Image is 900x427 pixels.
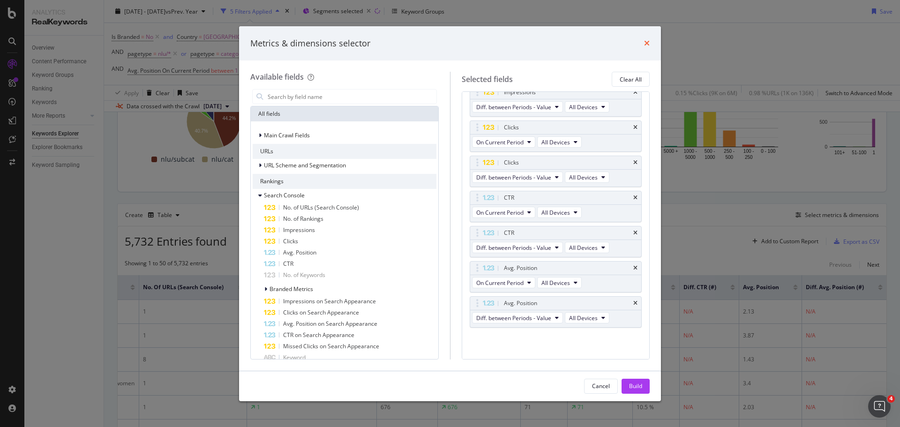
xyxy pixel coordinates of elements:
[504,299,537,308] div: Avg. Position
[283,226,315,234] span: Impressions
[472,101,563,112] button: Diff. between Periods - Value
[472,136,535,148] button: On Current Period
[251,106,438,121] div: All fields
[470,156,642,187] div: ClickstimesDiff. between Periods - ValueAll Devices
[569,173,598,181] span: All Devices
[569,314,598,322] span: All Devices
[504,193,514,202] div: CTR
[283,248,316,256] span: Avg. Position
[868,395,891,418] iframe: Intercom live chat
[565,101,609,112] button: All Devices
[644,37,650,50] div: times
[476,314,551,322] span: Diff. between Periods - Value
[629,382,642,390] div: Build
[283,297,376,305] span: Impressions on Search Appearance
[253,174,436,189] div: Rankings
[537,277,582,288] button: All Devices
[584,379,618,394] button: Cancel
[504,263,537,273] div: Avg. Position
[283,308,359,316] span: Clicks on Search Appearance
[470,85,642,117] div: ImpressionstimesDiff. between Periods - ValueAll Devices
[472,242,563,253] button: Diff. between Periods - Value
[472,277,535,288] button: On Current Period
[504,228,514,238] div: CTR
[537,136,582,148] button: All Devices
[633,230,637,236] div: times
[620,75,642,83] div: Clear All
[622,379,650,394] button: Build
[472,207,535,218] button: On Current Period
[569,103,598,111] span: All Devices
[253,144,436,159] div: URLs
[565,172,609,183] button: All Devices
[264,131,310,139] span: Main Crawl Fields
[633,90,637,95] div: times
[633,265,637,271] div: times
[476,244,551,252] span: Diff. between Periods - Value
[476,173,551,181] span: Diff. between Periods - Value
[541,138,570,146] span: All Devices
[470,296,642,328] div: Avg. PositiontimesDiff. between Periods - ValueAll Devices
[283,353,306,361] span: Keyword
[887,395,895,403] span: 4
[470,226,642,257] div: CTRtimesDiff. between Periods - ValueAll Devices
[537,207,582,218] button: All Devices
[470,191,642,222] div: CTRtimesOn Current PeriodAll Devices
[569,244,598,252] span: All Devices
[264,191,305,199] span: Search Console
[470,120,642,152] div: ClickstimesOn Current PeriodAll Devices
[283,215,323,223] span: No. of Rankings
[283,320,377,328] span: Avg. Position on Search Appearance
[264,161,346,169] span: URL Scheme and Segmentation
[472,172,563,183] button: Diff. between Periods - Value
[592,382,610,390] div: Cancel
[541,209,570,217] span: All Devices
[476,103,551,111] span: Diff. between Periods - Value
[283,271,325,279] span: No. of Keywords
[270,285,313,293] span: Branded Metrics
[504,88,536,97] div: Impressions
[504,123,519,132] div: Clicks
[633,125,637,130] div: times
[476,138,524,146] span: On Current Period
[250,72,304,82] div: Available fields
[283,260,293,268] span: CTR
[633,300,637,306] div: times
[565,312,609,323] button: All Devices
[267,90,436,104] input: Search by field name
[541,279,570,287] span: All Devices
[504,158,519,167] div: Clicks
[476,209,524,217] span: On Current Period
[565,242,609,253] button: All Devices
[283,331,354,339] span: CTR on Search Appearance
[612,72,650,87] button: Clear All
[633,195,637,201] div: times
[633,160,637,165] div: times
[472,312,563,323] button: Diff. between Periods - Value
[283,203,359,211] span: No. of URLs (Search Console)
[250,37,370,50] div: Metrics & dimensions selector
[476,279,524,287] span: On Current Period
[283,342,379,350] span: Missed Clicks on Search Appearance
[283,237,298,245] span: Clicks
[462,74,513,85] div: Selected fields
[239,26,661,401] div: modal
[470,261,642,292] div: Avg. PositiontimesOn Current PeriodAll Devices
